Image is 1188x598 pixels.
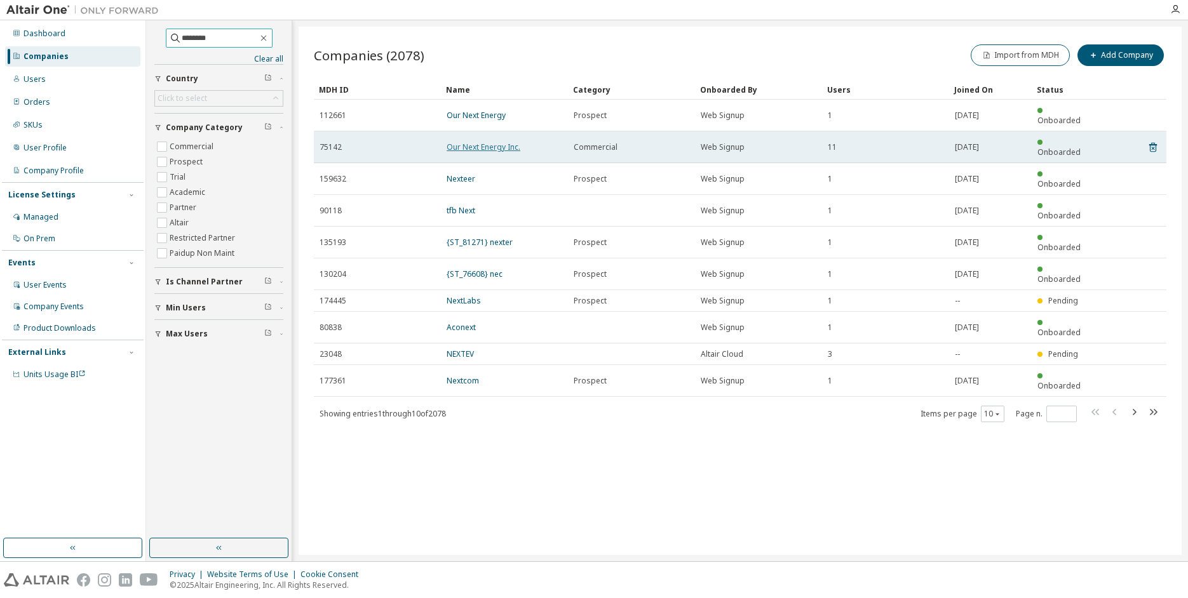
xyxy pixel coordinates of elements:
[98,573,111,587] img: instagram.svg
[77,573,90,587] img: facebook.svg
[828,110,832,121] span: 1
[264,277,272,287] span: Clear filter
[447,295,481,306] a: NextLabs
[828,376,832,386] span: 1
[701,174,745,184] span: Web Signup
[447,375,479,386] a: Nextcom
[6,4,165,17] img: Altair One
[921,406,1004,422] span: Items per page
[320,269,346,279] span: 130204
[574,376,607,386] span: Prospect
[24,212,58,222] div: Managed
[701,110,745,121] span: Web Signup
[447,237,513,248] a: {ST_81271} nexter
[166,74,198,84] span: Country
[319,79,436,100] div: MDH ID
[24,74,46,84] div: Users
[155,91,283,106] div: Click to select
[320,296,346,306] span: 174445
[447,205,475,216] a: tfb Next
[984,409,1001,419] button: 10
[828,269,832,279] span: 1
[1037,79,1090,100] div: Status
[24,323,96,333] div: Product Downloads
[170,580,366,590] p: © 2025 Altair Engineering, Inc. All Rights Reserved.
[1048,349,1078,359] span: Pending
[170,569,207,580] div: Privacy
[574,142,618,152] span: Commercial
[447,142,520,152] a: Our Next Energy Inc.
[320,237,346,248] span: 135193
[119,573,132,587] img: linkedin.svg
[701,349,743,359] span: Altair Cloud
[320,408,446,419] span: Showing entries 1 through 10 of 2078
[701,237,745,248] span: Web Signup
[574,296,607,306] span: Prospect
[955,322,979,333] span: [DATE]
[1037,115,1081,126] span: Onboarded
[447,269,503,279] a: {ST_76608} nec
[154,65,283,93] button: Country
[264,74,272,84] span: Clear filter
[828,174,832,184] span: 1
[955,349,960,359] span: --
[170,139,216,154] label: Commercial
[8,190,76,200] div: License Settings
[446,79,563,100] div: Name
[700,79,817,100] div: Onboarded By
[154,54,283,64] a: Clear all
[573,79,690,100] div: Category
[24,280,67,290] div: User Events
[166,303,206,313] span: Min Users
[701,269,745,279] span: Web Signup
[320,206,342,216] span: 90118
[1037,242,1081,253] span: Onboarded
[170,246,237,261] label: Paidup Non Maint
[158,93,207,103] div: Click to select
[447,173,475,184] a: Nexteer
[24,166,84,176] div: Company Profile
[314,46,424,64] span: Companies (2078)
[170,185,208,200] label: Academic
[24,302,84,312] div: Company Events
[24,369,86,380] span: Units Usage BI
[955,174,979,184] span: [DATE]
[166,123,243,133] span: Company Category
[574,237,607,248] span: Prospect
[320,174,346,184] span: 159632
[828,349,832,359] span: 3
[140,573,158,587] img: youtube.svg
[955,142,979,152] span: [DATE]
[828,237,832,248] span: 1
[827,79,944,100] div: Users
[828,206,832,216] span: 1
[166,329,208,339] span: Max Users
[170,215,191,230] label: Altair
[1048,295,1078,306] span: Pending
[24,120,43,130] div: SKUs
[24,97,50,107] div: Orders
[320,376,346,386] span: 177361
[574,110,607,121] span: Prospect
[170,200,199,215] label: Partner
[1037,327,1081,338] span: Onboarded
[166,277,243,287] span: Is Channel Partner
[154,114,283,142] button: Company Category
[955,110,979,121] span: [DATE]
[828,296,832,306] span: 1
[320,142,342,152] span: 75142
[701,206,745,216] span: Web Signup
[170,154,205,169] label: Prospect
[264,329,272,339] span: Clear filter
[4,573,69,587] img: altair_logo.svg
[1016,406,1077,422] span: Page n.
[955,237,979,248] span: [DATE]
[170,169,188,185] label: Trial
[954,79,1027,100] div: Joined On
[207,569,300,580] div: Website Terms of Use
[154,294,283,322] button: Min Users
[971,44,1070,66] button: Import from MDH
[447,349,474,359] a: NEXTEV
[264,303,272,313] span: Clear filter
[300,569,366,580] div: Cookie Consent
